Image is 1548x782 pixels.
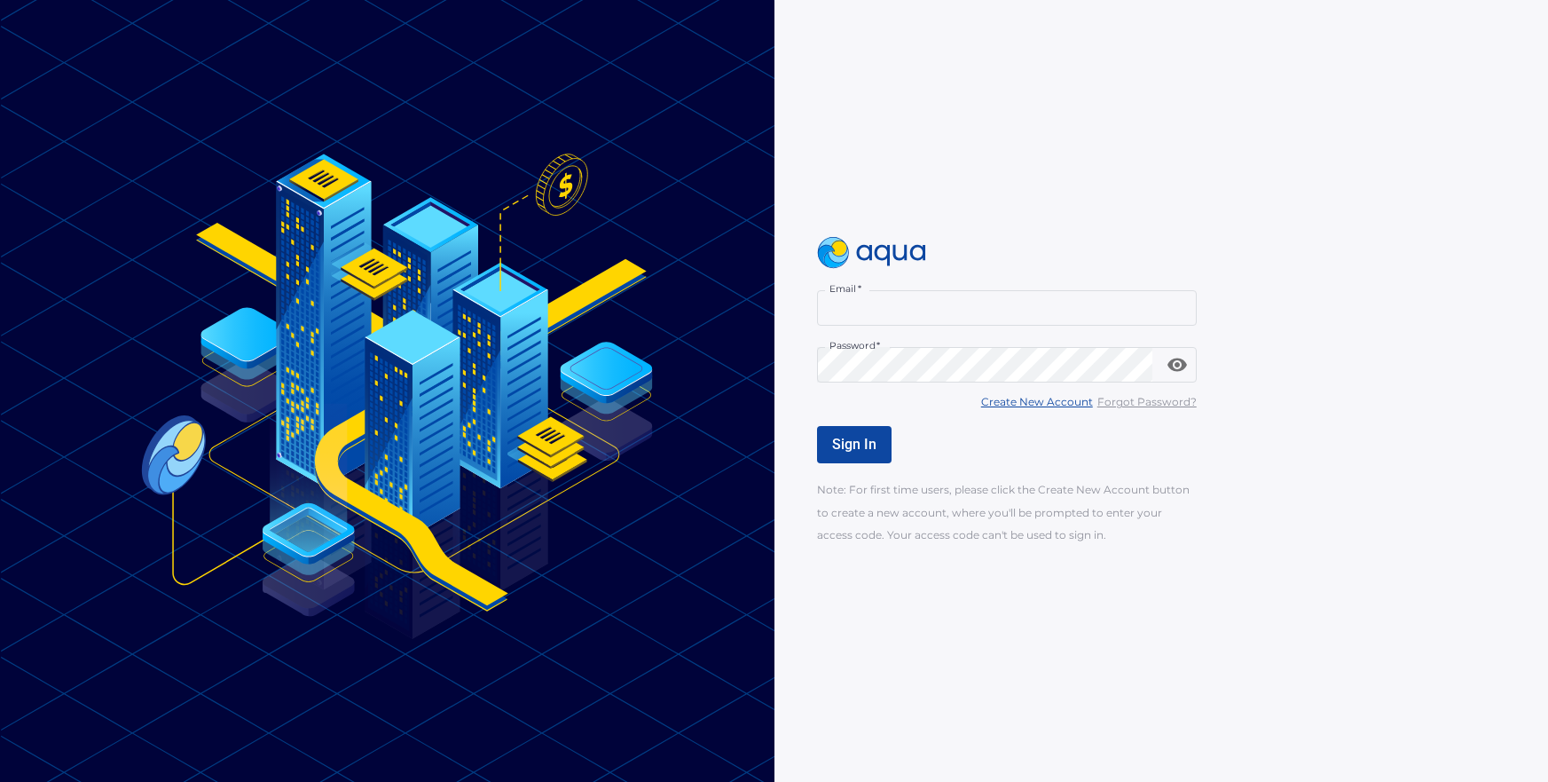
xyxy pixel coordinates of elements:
img: logo [817,237,927,269]
button: Sign In [817,426,892,463]
button: toggle password visibility [1159,347,1195,383]
label: Password [829,339,880,352]
label: Email [829,282,861,296]
span: Note: For first time users, please click the Create New Account button to create a new account, w... [817,483,1190,541]
span: Sign In [832,436,876,453]
u: Create New Account [981,395,1093,408]
u: Forgot Password? [1097,395,1197,408]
